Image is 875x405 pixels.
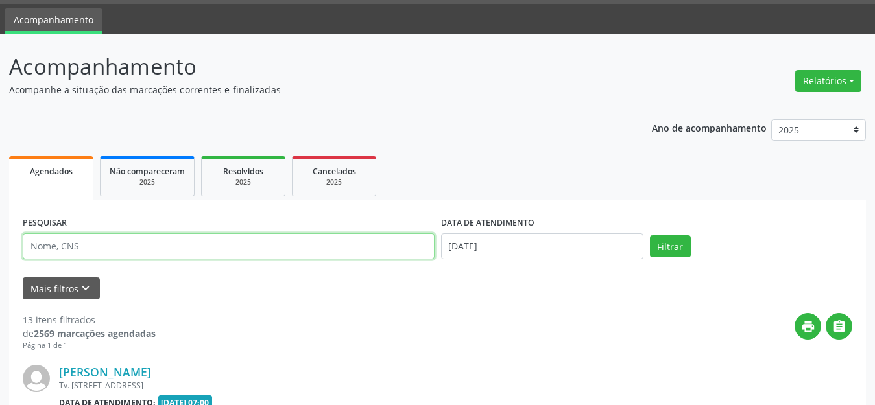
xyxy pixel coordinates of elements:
button:  [826,313,852,340]
button: print [795,313,821,340]
span: Não compareceram [110,166,185,177]
span: Resolvidos [223,166,263,177]
label: PESQUISAR [23,213,67,233]
i:  [832,319,846,334]
img: img [23,365,50,392]
button: Filtrar [650,235,691,257]
a: Acompanhamento [5,8,102,34]
p: Ano de acompanhamento [652,119,767,135]
span: Agendados [30,166,73,177]
input: Nome, CNS [23,233,435,259]
strong: 2569 marcações agendadas [34,327,156,340]
span: Cancelados [313,166,356,177]
button: Mais filtroskeyboard_arrow_down [23,277,100,300]
p: Acompanhe a situação das marcações correntes e finalizadas [9,83,609,97]
label: DATA DE ATENDIMENTO [441,213,534,233]
div: 13 itens filtrados [23,313,156,327]
button: Relatórios [795,70,861,92]
div: 2025 [110,178,185,187]
p: Acompanhamento [9,51,609,83]
div: 2025 [302,178,366,187]
div: Tv. [STREET_ADDRESS] [59,380,658,391]
i: print [801,319,815,334]
input: Selecione um intervalo [441,233,643,259]
div: Página 1 de 1 [23,340,156,351]
div: 2025 [211,178,276,187]
i: keyboard_arrow_down [78,281,93,295]
a: [PERSON_NAME] [59,365,151,379]
div: de [23,327,156,340]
